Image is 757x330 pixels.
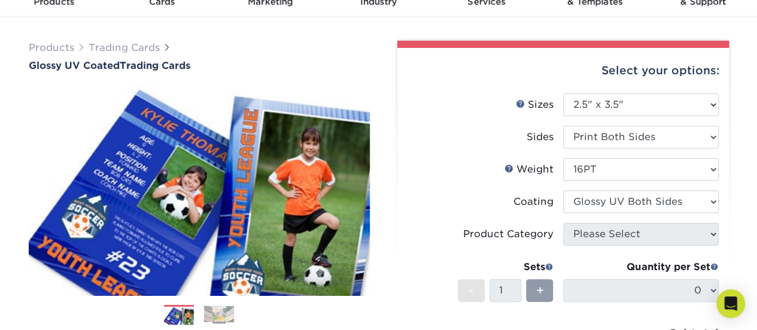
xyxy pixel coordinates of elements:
[164,305,194,326] img: Trading Cards 01
[469,281,474,299] span: -
[407,48,719,93] div: Select your options:
[458,260,554,274] div: Sets
[516,98,554,112] div: Sizes
[563,260,719,274] div: Quantity per Set
[504,162,554,177] div: Weight
[89,42,160,53] a: Trading Cards
[29,60,120,71] span: Glossy UV Coated
[29,72,370,308] img: Glossy UV Coated 01
[463,227,554,241] div: Product Category
[716,289,745,318] div: Open Intercom Messenger
[536,281,543,299] span: +
[513,195,554,209] div: Coating
[527,130,554,144] div: Sides
[29,60,370,71] a: Glossy UV CoatedTrading Cards
[29,60,370,71] h1: Trading Cards
[29,42,74,53] a: Products
[204,305,234,324] img: Trading Cards 02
